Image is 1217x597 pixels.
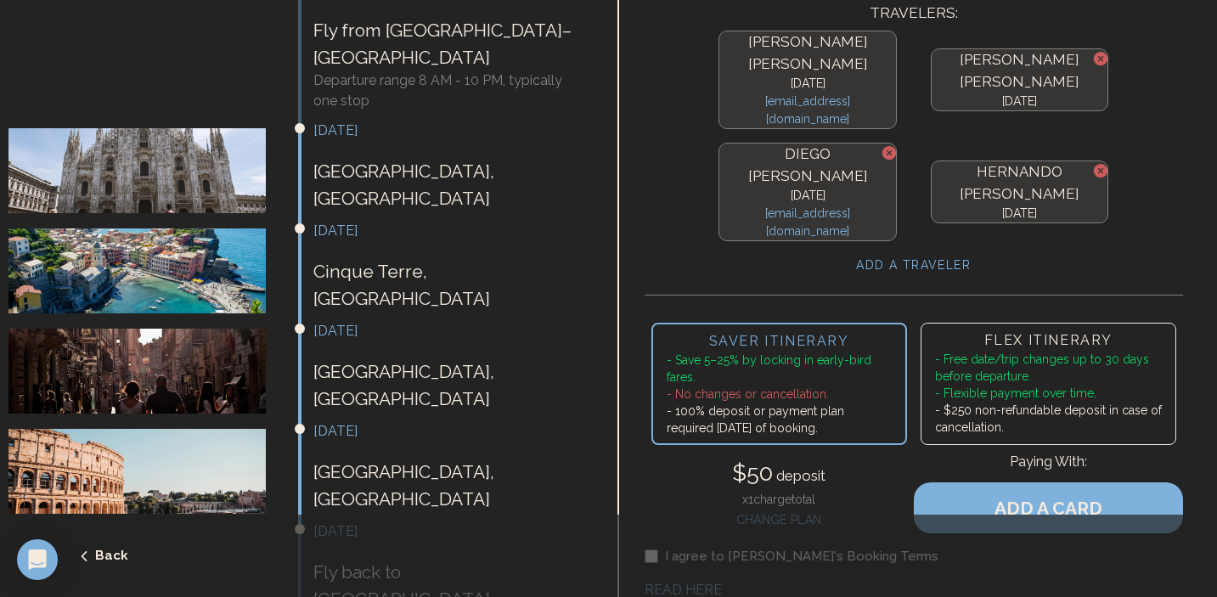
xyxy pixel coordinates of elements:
[313,121,588,141] h3: [DATE]
[726,187,888,205] h4: [DATE]
[935,330,1162,351] h3: FLEX ITINERARY
[8,429,283,514] img: Rome
[313,459,588,512] p: [GEOGRAPHIC_DATA] , [GEOGRAPHIC_DATA]
[856,256,971,274] h4: ADD A TRAVELER
[938,49,1101,93] h4: [PERSON_NAME] [PERSON_NAME]
[732,491,825,508] h4: x 1 charge total
[313,17,588,70] p: Fly from [GEOGRAPHIC_DATA]–[GEOGRAPHIC_DATA]
[935,351,1162,385] li: - Free date/trip changes up to 30 days before departure.
[313,358,588,412] p: [GEOGRAPHIC_DATA] , [GEOGRAPHIC_DATA]
[935,402,1162,436] li: - $250 non-refundable deposit in case of cancellation.
[17,539,58,580] div: Open Intercom Messenger
[726,93,888,128] h4: [EMAIL_ADDRESS][DOMAIN_NAME]
[938,93,1101,110] h4: [DATE]
[25,536,128,576] button: Back
[8,128,283,213] img: Milan
[938,205,1101,222] h4: [DATE]
[914,452,1183,482] h3: Paying With:
[726,31,888,75] h4: [PERSON_NAME] [PERSON_NAME]
[667,331,892,352] h3: SAVER ITINERARY
[914,482,1183,533] button: ADD A CARD
[667,403,892,436] li: - 100% deposit or payment plan required [DATE] of booking.
[773,467,825,484] span: deposit
[938,161,1101,205] h4: hernando [PERSON_NAME]
[313,421,588,442] h3: [DATE]
[313,321,588,341] h3: [DATE]
[667,352,892,386] li: - Save 5–25% by locking in early-bird fares.
[732,456,825,491] h4: $ 50
[313,158,588,211] p: [GEOGRAPHIC_DATA] , [GEOGRAPHIC_DATA]
[313,221,588,241] h3: [DATE]
[8,329,283,414] img: Naples
[313,258,588,312] p: Cinque Terre , [GEOGRAPHIC_DATA]
[935,385,1162,402] li: - Flexible payment over time.
[732,508,825,529] h4: CHANGE PLAN
[726,75,888,93] h4: [DATE]
[726,205,888,240] h4: [EMAIL_ADDRESS][DOMAIN_NAME]
[667,386,892,403] li: - No changes or cancellation.
[313,70,588,111] h3: Departure range 8 AM - 10 PM, typically one stop
[726,144,888,187] h4: diego [PERSON_NAME]
[8,228,283,313] img: Cinque Terre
